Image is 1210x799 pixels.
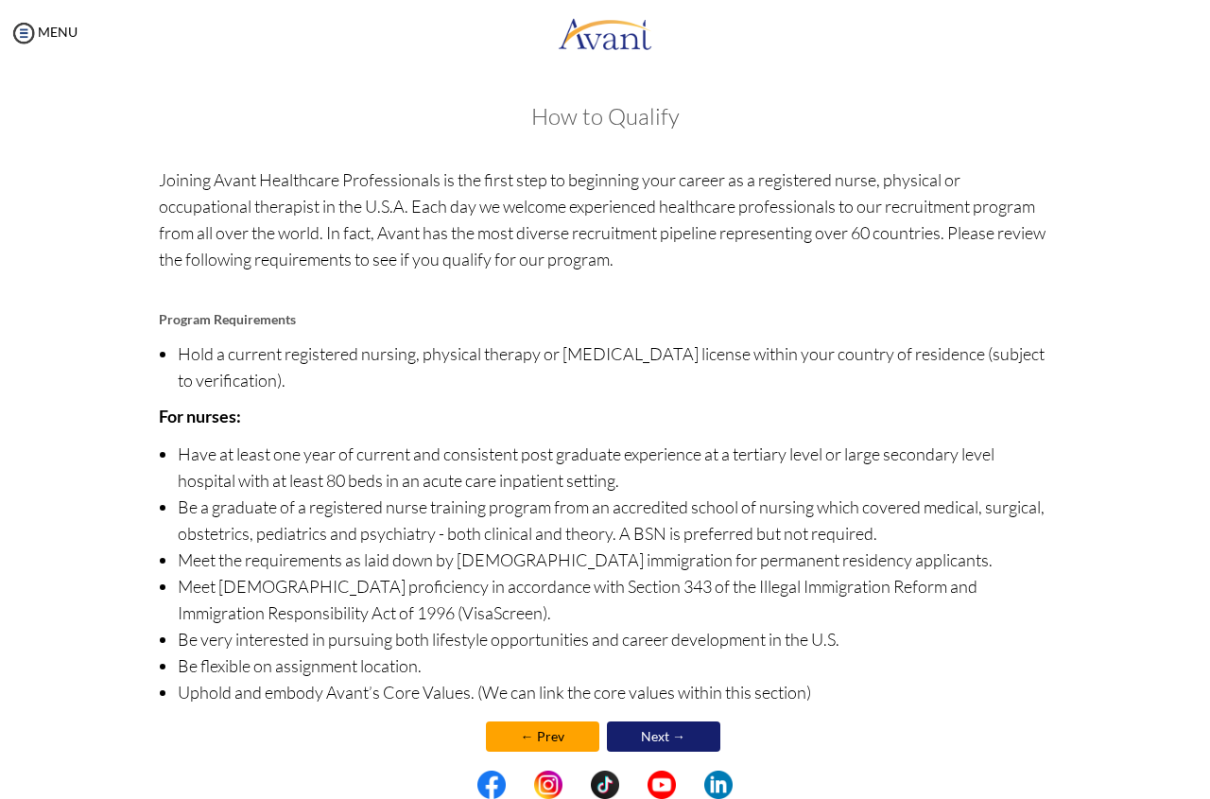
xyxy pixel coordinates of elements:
[486,721,599,752] a: ← Prev
[704,771,733,799] img: li.png
[591,771,619,799] img: tt.png
[159,166,1052,299] p: Joining Avant Healthcare Professionals is the first step to beginning your career as a registered...
[178,679,1052,705] li: Uphold and embody Avant’s Core Values. (We can link the core values within this section)
[562,771,591,799] img: blank.png
[477,771,506,799] img: fb.png
[178,626,1052,652] li: Be very interested in pursuing both lifestyle opportunities and career development in the U.S.
[178,494,1052,547] li: Be a graduate of a registered nurse training program from an accredited school of nursing which c...
[607,721,720,752] a: Next →
[178,652,1052,679] li: Be flexible on assignment location.
[619,771,648,799] img: blank.png
[676,771,704,799] img: blank.png
[648,771,676,799] img: yt.png
[159,406,241,426] b: For nurses:
[159,104,1052,129] h3: How to Qualify
[558,5,652,61] img: logo.png
[9,24,78,40] a: MENU
[178,547,1052,573] li: Meet the requirements as laid down by [DEMOGRAPHIC_DATA] immigration for permanent residency appl...
[178,573,1052,626] li: Meet [DEMOGRAPHIC_DATA] proficiency in accordance with Section 343 of the Illegal Immigration Ref...
[9,19,38,47] img: icon-menu.png
[178,340,1052,393] li: Hold a current registered nursing, physical therapy or [MEDICAL_DATA] license within your country...
[534,771,562,799] img: in.png
[506,771,534,799] img: blank.png
[178,441,1052,494] li: Have at least one year of current and consistent post graduate experience at a tertiary level or ...
[159,311,296,327] b: Program Requirements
